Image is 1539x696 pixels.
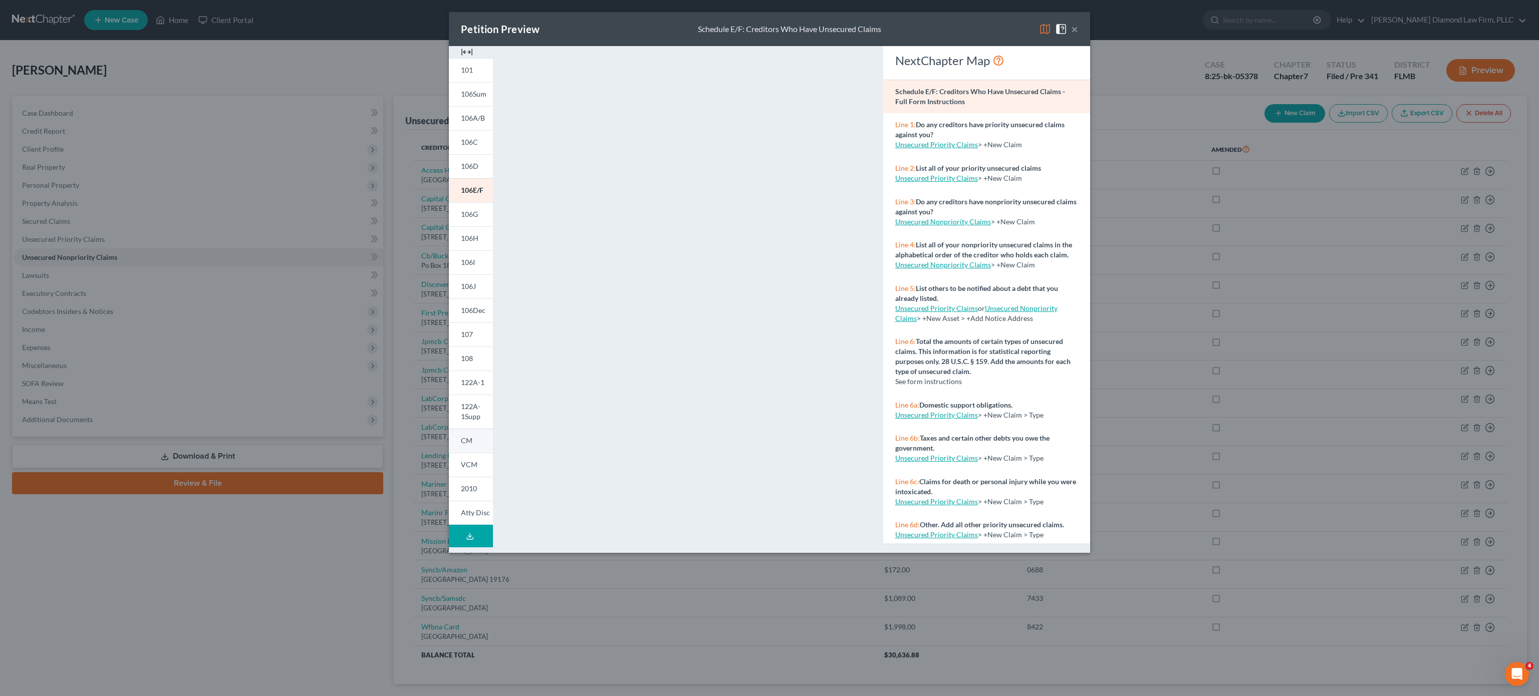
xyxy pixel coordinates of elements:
span: Line 6d: [895,520,920,529]
strong: Domestic support obligations. [919,401,1012,409]
div: Petition Preview [461,22,540,36]
span: Line 5: [895,284,916,292]
span: > +New Claim [991,217,1035,226]
span: VCM [461,460,477,469]
span: 2010 [461,484,477,493]
a: 122A-1Supp [449,395,493,429]
a: Unsecured Priority Claims [895,140,978,149]
span: > +New Claim [978,140,1022,149]
span: 122A-1Supp [461,402,480,421]
a: 106I [449,250,493,274]
a: Unsecured Priority Claims [895,174,978,182]
a: 122A-1 [449,371,493,395]
span: 4 [1525,662,1533,670]
a: 106E/F [449,178,493,202]
span: 106Dec [461,306,485,314]
a: VCM [449,453,493,477]
span: Atty Disc [461,508,490,517]
a: 106C [449,130,493,154]
div: NextChapter Map [895,53,1078,69]
span: > +New Claim > Type [978,454,1044,462]
a: Atty Disc [449,501,493,525]
strong: Do any creditors have priority unsecured claims against you? [895,120,1065,139]
span: 106Sum [461,90,486,98]
a: Unsecured Nonpriority Claims [895,217,991,226]
strong: Do any creditors have nonpriority unsecured claims against you? [895,197,1077,216]
span: 106H [461,234,478,242]
button: × [1071,23,1078,35]
span: > +New Claim [991,260,1035,269]
a: Unsecured Priority Claims [895,454,978,462]
a: 106Sum [449,82,493,106]
span: Line 6b: [895,434,920,442]
span: > +New Claim [978,174,1022,182]
a: 101 [449,58,493,82]
span: Line 6a: [895,401,919,409]
strong: Schedule E/F: Creditors Who Have Unsecured Claims - Full Form Instructions [895,87,1065,106]
strong: Claims for death or personal injury while you were intoxicated. [895,477,1076,496]
iframe: <object ng-attr-data='[URL][DOMAIN_NAME]' type='application/pdf' width='100%' height='975px'></ob... [511,54,865,542]
a: Unsecured Priority Claims [895,411,978,419]
span: 106A/B [461,114,485,122]
span: 106G [461,210,478,218]
strong: Taxes and certain other debts you owe the government. [895,434,1050,452]
a: 107 [449,322,493,346]
span: 107 [461,330,473,338]
span: 106D [461,162,478,170]
span: > +New Claim > Type [978,530,1044,539]
span: > +New Asset > +Add Notice Address [895,304,1058,322]
span: Line 1: [895,120,916,129]
strong: Other. Add all other priority unsecured claims. [920,520,1064,529]
a: Unsecured Priority Claims [895,530,978,539]
span: 106E/F [461,186,483,194]
a: 2010 [449,477,493,501]
span: See form instructions [895,377,962,386]
strong: List all of your nonpriority unsecured claims in the alphabetical order of the creditor who holds... [895,240,1072,259]
span: 106J [461,282,476,290]
a: 106J [449,274,493,298]
span: or [895,304,985,312]
span: 108 [461,354,473,363]
span: 106C [461,138,478,146]
img: help-close-5ba153eb36485ed6c1ea00a893f15db1cb9b99d6cae46e1a8edb6c62d00a1a76.svg [1055,23,1067,35]
span: 101 [461,66,473,74]
a: 106G [449,202,493,226]
a: 106H [449,226,493,250]
span: Line 6c: [895,477,919,486]
span: > +New Claim > Type [978,497,1044,506]
div: Schedule E/F: Creditors Who Have Unsecured Claims [698,24,881,35]
span: Line 6: [895,337,916,345]
iframe: Intercom live chat [1505,662,1529,686]
a: Unsecured Nonpriority Claims [895,260,991,269]
span: 122A-1 [461,378,484,387]
a: CM [449,429,493,453]
img: map-eea8200ae884c6f1103ae1953ef3d486a96c86aabb227e865a55264e3737af1f.svg [1039,23,1051,35]
span: > +New Claim > Type [978,411,1044,419]
strong: List others to be notified about a debt that you already listed. [895,284,1058,302]
span: Line 3: [895,197,916,206]
a: 106D [449,154,493,178]
a: 106Dec [449,298,493,322]
span: Line 4: [895,240,916,249]
a: 108 [449,346,493,371]
strong: List all of your priority unsecured claims [916,164,1041,172]
img: expand-e0f6d898513216a626fdd78e52531dac95497ffd26381d4c15ee2fc46db09dca.svg [461,46,473,58]
strong: Total the amounts of certain types of unsecured claims. This information is for statistical repor... [895,337,1071,376]
a: 106A/B [449,106,493,130]
span: 106I [461,258,475,266]
a: Unsecured Priority Claims [895,497,978,506]
span: CM [461,436,472,445]
a: Unsecured Priority Claims [895,304,978,312]
a: Unsecured Nonpriority Claims [895,304,1058,322]
span: Line 2: [895,164,916,172]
